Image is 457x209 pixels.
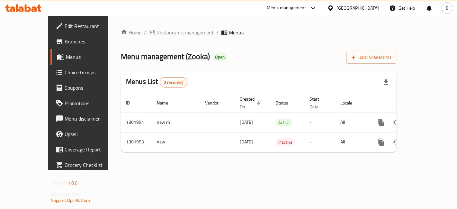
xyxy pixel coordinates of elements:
span: Inactive [276,139,295,146]
span: Coupons [65,84,119,92]
a: Edit Restaurant [50,18,124,34]
span: Name [157,99,176,107]
td: - [304,113,335,132]
span: Status [276,99,297,107]
td: 1301994 [121,113,152,132]
table: enhanced table [121,93,440,152]
a: Grocery Checklist [50,157,124,173]
span: Get support on: [51,190,81,198]
button: more [373,115,389,130]
li: / [144,29,146,36]
span: Add New Menu [352,54,391,62]
td: 1301993 [121,132,152,152]
span: Promotions [65,99,119,107]
h2: Menus List [126,77,187,87]
span: Menu disclaimer [65,115,119,123]
th: Actions [368,93,440,113]
span: Restaurants management [157,29,214,36]
span: 2 record(s) [160,79,187,86]
a: Support.OpsPlatform [51,196,92,204]
span: Active [276,119,292,126]
nav: breadcrumb [121,29,396,36]
button: more [373,134,389,150]
a: Upsell [50,126,124,142]
span: Menu management ( Zooka ) [121,49,210,64]
div: Open [212,53,227,61]
span: Open [212,54,227,60]
a: Coupons [50,80,124,95]
div: [GEOGRAPHIC_DATA] [336,5,379,12]
a: Menus [50,49,124,65]
span: Vendor [205,99,227,107]
button: Change Status [389,115,404,130]
a: Menu disclaimer [50,111,124,126]
a: Coverage Report [50,142,124,157]
td: All [335,113,368,132]
span: [DATE] [240,118,253,126]
span: [DATE] [240,138,253,146]
td: new m [152,113,200,132]
button: Change Status [389,134,404,150]
div: Total records count [160,77,188,87]
span: 1.0.0 [68,179,78,187]
a: Restaurants management [149,29,214,36]
span: Created On [240,95,263,111]
td: - [304,132,335,152]
span: Edit Restaurant [65,22,119,30]
span: Grocery Checklist [65,161,119,169]
span: Branches [65,38,119,45]
a: Branches [50,34,124,49]
span: Menus [66,53,119,61]
span: ID [126,99,138,107]
span: Version: [51,179,67,187]
div: Export file [378,75,394,90]
span: Upsell [65,130,119,138]
div: Menu-management [267,4,306,12]
button: Add New Menu [346,52,396,64]
span: Coverage Report [65,146,119,153]
td: All [335,132,368,152]
a: Home [121,29,141,36]
li: / [216,29,219,36]
td: new [152,132,200,152]
span: E [446,5,449,12]
span: Start Date [309,95,327,111]
span: Locale [340,99,361,107]
a: Promotions [50,95,124,111]
span: Choice Groups [65,68,119,76]
a: Choice Groups [50,65,124,80]
span: Menus [229,29,244,36]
